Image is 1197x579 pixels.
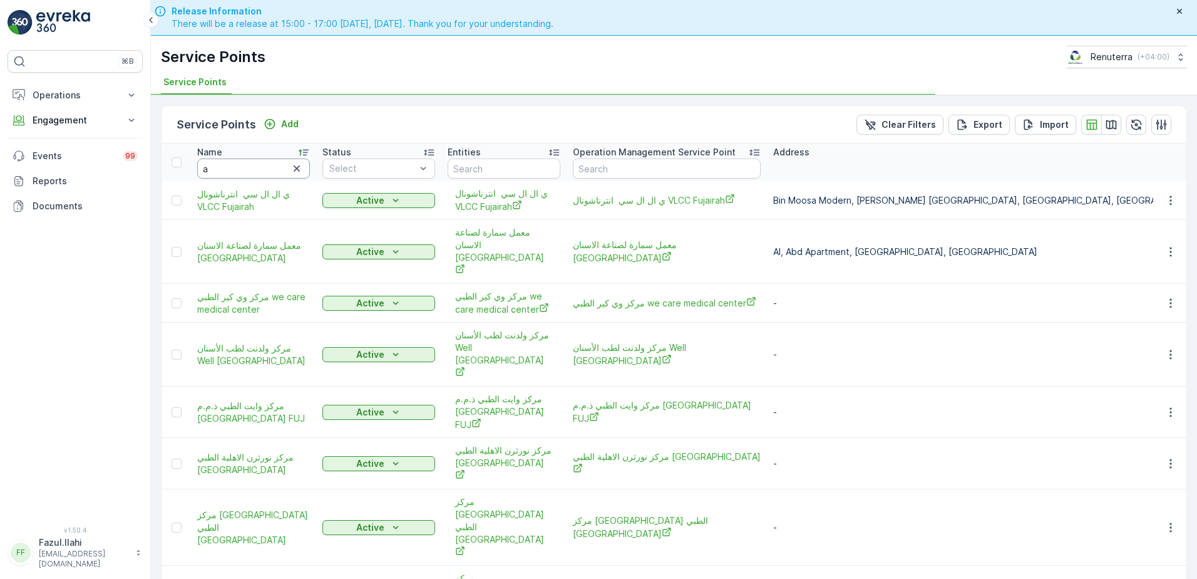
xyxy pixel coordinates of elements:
[455,496,553,559] span: مركز [GEOGRAPHIC_DATA] الطبي [GEOGRAPHIC_DATA]
[8,194,143,219] a: Documents
[161,47,265,67] p: Service Points
[1138,52,1169,62] p: ( +04:00 )
[8,169,143,194] a: Reports
[356,457,384,470] p: Active
[948,115,1010,135] button: Export
[281,118,299,130] p: Add
[856,115,943,135] button: Clear Filters
[172,407,182,417] div: Toggle Row Selected
[259,117,304,132] button: Add
[573,514,761,540] span: مركز [GEOGRAPHIC_DATA] الطبي [GEOGRAPHIC_DATA]
[573,451,761,476] span: مركز نورثرن الاهلية الطبي [GEOGRAPHIC_DATA]
[322,405,435,420] button: Active
[773,146,809,159] p: Address
[197,146,222,159] p: Name
[322,193,435,208] button: Active
[8,143,143,169] a: Events99
[8,108,143,133] button: Engagement
[573,239,761,264] span: معمل سمارة لصناعة الاسنان [GEOGRAPHIC_DATA]
[197,342,310,367] a: مركز ولدنت لطب الأسنان Well Dent Dental Center
[172,18,553,30] span: There will be a release at 15:00 - 17:00 [DATE], [DATE]. Thank you for your understanding.
[573,239,761,264] a: معمل سمارة لصناعة الاسنان SAMARA DENTAL LABORATORY
[455,329,553,380] span: مركز ولدنت لطب الأسنان Well [GEOGRAPHIC_DATA]
[455,444,553,482] span: مركز نورثرن الاهلية الطبي [GEOGRAPHIC_DATA]
[573,342,761,367] span: مركز ولدنت لطب الأسنان Well [GEOGRAPHIC_DATA]
[197,451,310,476] span: مركز نورثرن الاهلية الطبي [GEOGRAPHIC_DATA]
[322,244,435,259] button: Active
[1091,51,1133,63] p: Renuterra
[172,459,182,469] div: Toggle Row Selected
[356,406,384,419] p: Active
[33,200,138,212] p: Documents
[573,194,761,207] a: ي ال ال سي انترناشونال VLCC Fujairah
[163,76,227,88] span: Service Points
[455,187,553,213] a: ي ال ال سي انترناشونال VLCC Fujairah
[356,246,384,258] p: Active
[322,347,435,362] button: Active
[8,536,143,569] button: FFFazul.Ilahi[EMAIL_ADDRESS][DOMAIN_NAME]
[573,146,736,159] p: Operation Management Service Point
[11,543,31,563] div: FF
[177,116,256,133] p: Service Points
[1066,50,1086,64] img: Screenshot_2024-07-26_at_13.33.01.png
[573,342,761,367] a: مركز ولدنت لطب الأسنان Well Dent Dental Center
[356,348,384,361] p: Active
[33,114,118,127] p: Engagement
[33,89,118,102] p: Operations
[573,399,761,425] a: مركز وايت الطبي ذ.م.م White Medical Center FUJ
[974,118,1002,131] p: Export
[172,196,182,206] div: Toggle Row Selected
[172,5,553,18] span: Release Information
[455,226,553,277] span: معمل سمارة لصناعة الاسنان [GEOGRAPHIC_DATA]
[356,297,384,310] p: Active
[172,523,182,533] div: Toggle Row Selected
[172,350,182,360] div: Toggle Row Selected
[455,393,553,431] span: مركز وايت الطبي ذ.م.م [GEOGRAPHIC_DATA] FUJ
[36,10,90,35] img: logo_light-DOdMpM7g.png
[322,456,435,471] button: Active
[1066,46,1187,68] button: Renuterra(+04:00)
[197,451,310,476] a: مركز نورثرن الاهلية الطبي Northern Al Ahalia Medical Center
[39,549,129,569] p: [EMAIL_ADDRESS][DOMAIN_NAME]
[455,329,553,380] a: مركز ولدنت لطب الأسنان Well Dent Dental Center
[197,291,310,316] a: مركز وي كير الطبي we care medical center
[125,151,135,161] p: 99
[197,239,310,264] a: معمل سمارة لصناعة الاسنان SAMARA DENTAL LABORATORY
[8,526,143,534] span: v 1.50.4
[33,175,138,187] p: Reports
[356,194,384,207] p: Active
[33,150,115,162] p: Events
[322,520,435,535] button: Active
[455,226,553,277] a: معمل سمارة لصناعة الاسنان SAMARA DENTAL LABORATORY
[197,400,310,425] span: مركز وايت الطبي ذ.م.م [GEOGRAPHIC_DATA] FUJ
[356,521,384,534] p: Active
[455,393,553,431] a: مركز وايت الطبي ذ.م.م White Medical Center FUJ
[197,188,310,213] a: ي ال ال سي انترناشونال VLCC Fujairah
[448,146,481,159] p: Entities
[448,159,560,179] input: Search
[455,496,553,559] a: مركز ميناء الفجيرة الطبي Fujairah Port Medical Centre
[1040,118,1069,131] p: Import
[197,159,310,179] input: Search
[329,162,416,175] p: Select
[573,159,761,179] input: Search
[322,296,435,311] button: Active
[197,342,310,367] span: مركز ولدنت لطب الأسنان Well [GEOGRAPHIC_DATA]
[573,451,761,476] a: مركز نورثرن الاهلية الطبي Northern Al Ahalia Medical Center
[455,290,553,316] a: مركز وي كير الطبي we care medical center
[197,509,310,546] a: مركز ميناء الفجيرة الطبي Fujairah Port Medical Centre
[197,239,310,264] span: معمل سمارة لصناعة الاسنان [GEOGRAPHIC_DATA]
[121,56,134,66] p: ⌘B
[172,298,182,308] div: Toggle Row Selected
[172,247,182,257] div: Toggle Row Selected
[1015,115,1076,135] button: Import
[573,296,761,310] a: مركز وي كير الطبي we care medical center
[39,536,129,549] p: Fazul.Ilahi
[573,514,761,540] a: مركز ميناء الفجيرة الطبي Fujairah Port Medical Centre
[197,400,310,425] a: مركز وايت الطبي ذ.م.م White Medical Center FUJ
